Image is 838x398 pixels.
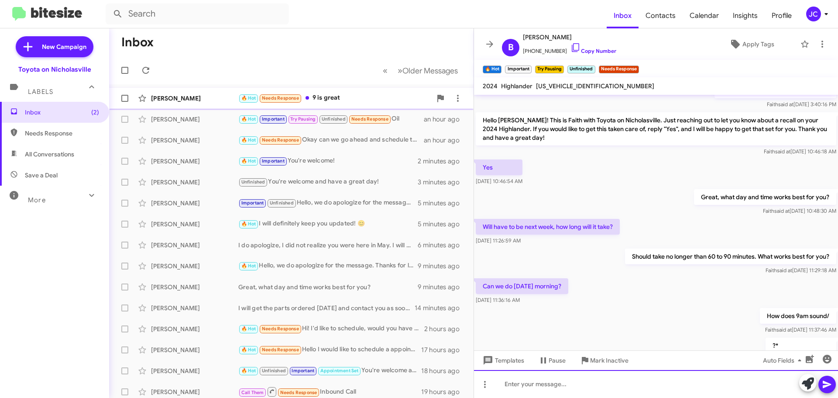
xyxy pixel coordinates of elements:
div: 2 hours ago [424,325,467,333]
span: Needs Response [262,326,299,332]
span: Important [262,116,285,122]
p: Hello [PERSON_NAME]! This is Faith with Toyota on Nicholasville. Just reaching out to let you kno... [476,112,836,145]
span: Faith [DATE] 10:48:30 AM [763,208,836,214]
button: Previous [378,62,393,80]
span: Important [241,200,264,206]
span: Faith [DATE] 11:37:46 AM [765,326,836,333]
span: B [508,41,514,55]
div: JC [806,7,821,21]
div: You're welcome and have a great day! [238,366,421,376]
span: » [398,65,402,76]
a: Contacts [639,3,683,28]
div: 6 minutes ago [418,241,467,249]
span: Unfinished [241,179,265,185]
div: [PERSON_NAME] [151,346,238,354]
span: All Conversations [25,150,74,159]
span: 2024 [483,82,498,90]
span: Appointment Set [320,368,359,374]
div: Hi! I'd like to schedule, would you have availability [DATE] around 10am? [238,324,424,334]
div: [PERSON_NAME] [151,262,238,270]
span: Faith [DATE] 11:29:18 AM [766,267,836,273]
span: Labels [28,88,53,96]
span: 🔥 Hot [241,158,256,164]
span: Needs Response [351,116,388,122]
div: 5 minutes ago [418,199,467,208]
div: Toyota on Nicholasville [18,65,91,74]
span: Call Them [241,390,264,395]
a: Insights [726,3,765,28]
div: [PERSON_NAME] [151,388,238,396]
span: Mark Inactive [590,353,628,368]
div: Hello I would like to schedule a appointment for [DATE] if possible [238,345,421,355]
span: Important [262,158,285,164]
div: [PERSON_NAME] [151,283,238,291]
span: 🔥 Hot [241,116,256,122]
span: More [28,196,46,204]
small: Needs Response [599,66,639,73]
span: Inbox [607,3,639,28]
a: New Campaign [16,36,93,57]
p: Will have to be next week, how long will it take? [476,219,620,235]
span: Needs Response [25,129,99,138]
span: Needs Response [262,347,299,353]
div: Oil [238,114,424,124]
button: Auto Fields [756,353,812,368]
div: Great, what day and time works best for you? [238,283,418,291]
input: Search [106,3,289,24]
div: 18 hours ago [421,367,467,375]
span: Needs Response [280,390,317,395]
div: [PERSON_NAME] [151,325,238,333]
button: Apply Tags [707,36,796,52]
span: Faith [DATE] 3:40:16 PM [767,101,836,107]
div: Hello, we do apologize for the message. Thanks for letting us know, we will update our records! H... [238,198,418,208]
h1: Inbox [121,35,154,49]
nav: Page navigation example [378,62,463,80]
div: Okay can we go ahead and schedule that please? [238,135,424,145]
span: Templates [481,353,524,368]
a: Profile [765,3,799,28]
small: 🔥 Hot [483,66,501,73]
span: Needs Response [262,95,299,101]
span: 🔥 Hot [241,263,256,269]
div: I will get the parts ordered [DATE] and contact you as soon as they arrive to set up an appointme... [238,304,415,312]
span: 🔥 Hot [241,368,256,374]
div: an hour ago [424,136,467,145]
div: Hello, we do apologize for the message. Thanks for letting us know, we will update our records! H... [238,261,418,271]
div: [PERSON_NAME] [151,115,238,124]
span: New Campaign [42,42,86,51]
div: [PERSON_NAME] [151,136,238,145]
p: Yes [476,159,522,175]
div: [PERSON_NAME] [151,199,238,208]
div: 9 is great [238,93,432,103]
small: Important [505,66,531,73]
span: Unfinished [322,116,346,122]
span: 🔥 Hot [241,137,256,143]
p: How does 9am sound/ [760,308,836,324]
div: [PERSON_NAME] [151,178,238,187]
div: [PERSON_NAME] [151,241,238,249]
span: said at [777,267,792,273]
div: 9 minutes ago [418,283,467,291]
span: [PHONE_NUMBER] [523,42,616,55]
span: said at [775,148,790,155]
div: I will definitely keep you updated! 😊 [238,219,418,229]
p: Can we do [DATE] morning? [476,278,568,294]
button: Pause [531,353,573,368]
span: Pause [549,353,566,368]
span: Try Pausing [290,116,316,122]
span: [DATE] 11:36:16 AM [476,297,520,303]
button: Next [392,62,463,80]
span: Apply Tags [742,36,774,52]
div: 3 minutes ago [418,178,467,187]
button: JC [799,7,828,21]
div: an hour ago [424,115,467,124]
span: (2) [91,108,99,117]
span: Older Messages [402,66,458,76]
div: [PERSON_NAME] [151,220,238,228]
a: Calendar [683,3,726,28]
span: [US_VEHICLE_IDENTIFICATION_NUMBER] [536,82,654,90]
div: 5 minutes ago [418,220,467,228]
span: said at [776,326,792,333]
